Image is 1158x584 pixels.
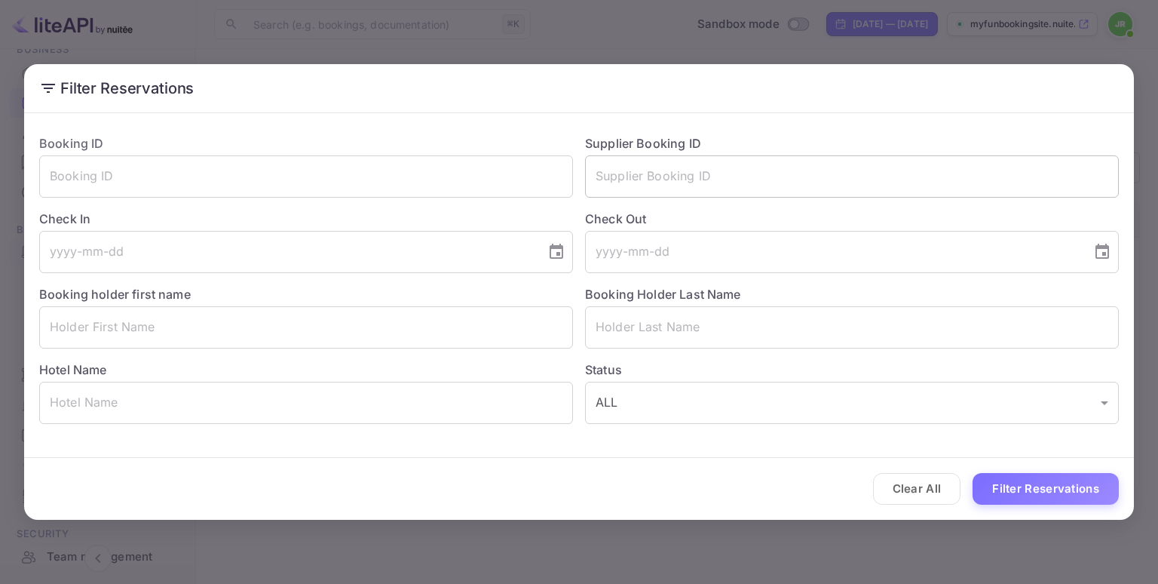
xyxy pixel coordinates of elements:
label: Supplier Booking ID [585,136,701,151]
button: Choose date [1087,237,1117,267]
label: Hotel Name [39,362,107,377]
input: Supplier Booking ID [585,155,1119,198]
div: ALL [585,382,1119,424]
label: Status [585,361,1119,379]
button: Filter Reservations [973,473,1119,506]
label: Booking holder first name [39,287,191,302]
label: Check In [39,210,573,228]
input: yyyy-mm-dd [585,231,1081,273]
label: Booking Holder Last Name [585,287,741,302]
button: Choose date [541,237,571,267]
label: Check Out [585,210,1119,228]
input: Booking ID [39,155,573,198]
input: Holder Last Name [585,306,1119,349]
button: Clear All [873,473,961,506]
label: Booking ID [39,136,104,151]
input: Hotel Name [39,382,573,424]
input: Holder First Name [39,306,573,349]
h2: Filter Reservations [24,64,1134,112]
input: yyyy-mm-dd [39,231,535,273]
